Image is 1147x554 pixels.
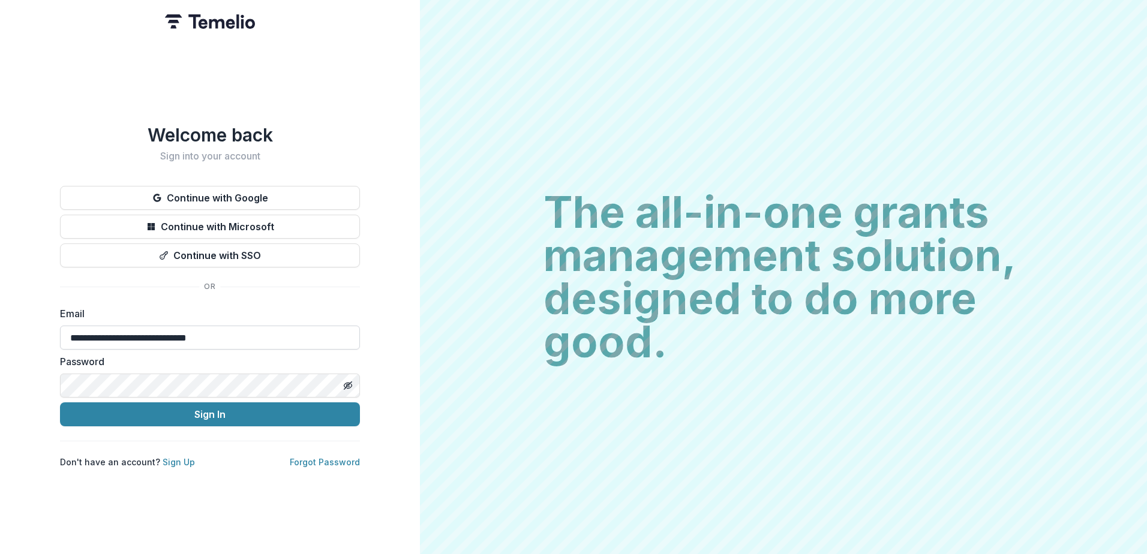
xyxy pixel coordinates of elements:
button: Continue with SSO [60,243,360,267]
img: Temelio [165,14,255,29]
p: Don't have an account? [60,456,195,468]
a: Forgot Password [290,457,360,467]
label: Email [60,306,353,321]
h2: Sign into your account [60,150,360,162]
button: Continue with Microsoft [60,215,360,239]
a: Sign Up [163,457,195,467]
label: Password [60,354,353,369]
h1: Welcome back [60,124,360,146]
button: Toggle password visibility [338,376,358,395]
button: Continue with Google [60,186,360,210]
button: Sign In [60,402,360,426]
